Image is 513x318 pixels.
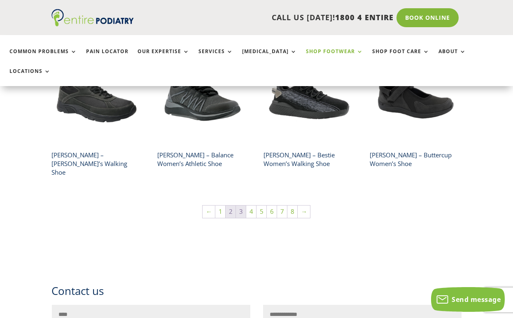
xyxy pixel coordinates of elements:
a: Page 4 [246,206,256,218]
nav: Product Pagination [51,205,462,222]
a: [MEDICAL_DATA] [242,49,297,66]
a: Page 7 [277,206,287,218]
a: → [298,206,310,218]
a: Book Online [396,8,459,27]
a: Page 8 [287,206,297,218]
img: aaron drew shoe black mens walking shoe entire podiatry [51,54,142,144]
a: Shop Foot Care [372,49,429,66]
img: balance drew shoe black athletic shoe entire podiatry [157,54,248,144]
span: 1800 4 ENTIRE [335,12,394,22]
a: Common Problems [9,49,77,66]
p: CALL US [DATE]! [143,12,394,23]
img: bestie drew shoe athletic walking shoe entire podiatry [263,54,354,144]
a: aaron drew shoe black mens walking shoe entire podiatry[PERSON_NAME] – [PERSON_NAME]’s Walking Shoe [51,54,142,180]
h2: [PERSON_NAME] – Balance Women’s Athletic Shoe [157,148,248,171]
h2: [PERSON_NAME] – [PERSON_NAME]’s Walking Shoe [51,148,142,180]
h2: [PERSON_NAME] – Bestie Women’s Walking Shoe [263,148,354,171]
a: ← [203,206,215,218]
span: Page 2 [226,206,236,218]
button: Send message [431,287,505,312]
h2: [PERSON_NAME] – Buttercup Women’s Shoe [370,148,460,171]
a: balance drew shoe black athletic shoe entire podiatry[PERSON_NAME] – Balance Women’s Athletic Shoe [157,54,248,171]
a: Services [198,49,233,66]
a: Entire Podiatry [51,20,134,28]
a: Page 1 [215,206,225,218]
span: Send message [452,295,501,304]
a: Pain Locator [86,49,128,66]
a: Our Expertise [138,49,189,66]
a: Page 5 [256,206,266,218]
a: bestie drew shoe athletic walking shoe entire podiatry[PERSON_NAME] – Bestie Women’s Walking Shoe [263,54,354,171]
a: About [438,49,466,66]
h3: Contact us [51,283,462,305]
img: logo (1) [51,9,134,26]
a: Locations [9,68,51,86]
img: buttercup drew shoe black casual shoe entire podiatry [370,54,460,144]
a: buttercup drew shoe black casual shoe entire podiatry[PERSON_NAME] – Buttercup Women’s Shoe [370,54,460,171]
a: Page 6 [267,206,277,218]
a: Shop Footwear [306,49,363,66]
a: Page 3 [236,206,246,218]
